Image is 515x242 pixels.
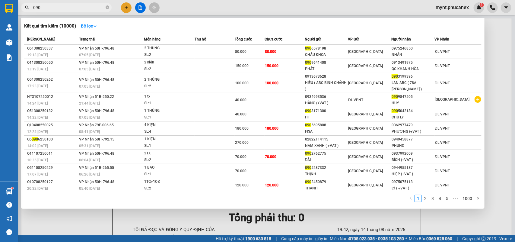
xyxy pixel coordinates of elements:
[79,144,100,148] span: 05:31 [DATE]
[461,195,474,202] a: 1000
[435,155,450,159] span: ĐL VPNT
[235,183,249,187] span: 120.000
[392,108,434,114] div: 5042184
[305,100,348,106] div: HẰNG (+VAT )
[79,115,100,120] span: 07:05 [DATE]
[305,166,311,170] span: 090
[79,130,100,134] span: 05:41 [DATE]
[27,158,48,162] span: 10:35 [DATE]
[27,108,77,114] div: Q51308250132
[415,195,421,202] a: 1
[27,67,48,71] span: 13:19 [DATE]
[451,195,460,202] li: Next 5 Pages
[6,216,12,221] span: notification
[392,95,398,99] span: 090
[305,114,348,121] div: HT
[348,50,383,54] span: [GEOGRAPHIC_DATA]
[145,122,190,128] div: 4 KIỆN
[145,52,190,58] div: SL: 2
[435,126,450,131] span: ĐL VPNT
[145,93,190,100] div: 1 tx
[305,60,348,66] div: 9641408
[265,50,276,54] span: 80.000
[392,45,434,52] div: 0975246850
[79,158,100,162] span: 06:04 [DATE]
[79,180,114,184] span: VP Nhận 50H-796.48
[348,37,359,41] span: VP Gửi
[79,60,114,65] span: VP Nhận 50H-796.48
[145,45,190,52] div: 2 THÙNG
[305,109,311,113] span: 090
[305,128,348,135] div: FISA
[392,143,434,149] div: PHỤNG
[435,64,450,68] span: ĐL VPNT
[235,98,246,102] span: 40.000
[27,172,48,176] span: 17:07 [DATE]
[65,8,80,22] img: logo.jpg
[392,157,434,163] div: BÍCH (+VAT )
[235,126,249,131] span: 180.000
[305,52,348,58] div: CHÂU KHOA
[265,126,278,131] span: 180.000
[443,195,451,202] li: 5
[27,144,48,148] span: 14:02 [DATE]
[79,37,95,41] span: Trạng thái
[305,150,348,157] div: 2762775
[145,171,190,178] div: SL: 1
[145,59,190,66] div: 2 kiện
[79,95,114,99] span: VP Nhận 51B-250.22
[27,130,48,134] span: 12:25 [DATE]
[27,115,48,120] span: 14:32 [DATE]
[235,155,246,159] span: 70.000
[145,136,190,143] div: 1 KIỆN
[145,179,190,185] div: 1TG+1CĐ
[51,29,83,36] li: (c) 2017
[6,202,12,208] span: question-circle
[76,21,102,31] button: Bộ lọcdown
[407,195,415,202] li: Previous Page
[235,64,249,68] span: 150.000
[24,23,76,29] h3: Kết quả tìm kiếm ( 10000 )
[444,195,450,202] a: 5
[348,126,383,131] span: [GEOGRAPHIC_DATA]
[27,94,77,100] div: NT3107250012
[392,80,434,92] div: LAN ABC ( 78A [PERSON_NAME] )
[11,187,13,189] sup: 1
[437,195,443,202] a: 4
[392,100,434,106] div: HUY
[391,37,411,41] span: Người nhận
[106,5,109,9] span: close-circle
[305,94,348,100] div: 0934993536
[348,155,383,159] span: [GEOGRAPHIC_DATA]
[451,195,460,202] span: •••
[51,23,83,28] b: [DOMAIN_NAME]
[27,179,77,185] div: Q10708250127
[435,169,450,173] span: ĐL VPNT
[392,109,398,113] span: 090
[305,157,348,163] div: ĐÀI
[392,114,434,121] div: CHÚ LY
[305,80,348,92] div: HIẾU ( ABC BÌNH CHÁNH )
[392,74,398,79] span: 090
[145,185,190,192] div: SL: 2
[145,150,190,157] div: 2TX
[305,46,311,50] span: 090
[145,66,190,73] div: SL: 2
[32,137,38,141] span: 090
[348,81,383,85] span: [GEOGRAPHIC_DATA]
[348,98,363,102] span: ĐL VPNT
[392,60,434,66] div: 0913491975
[145,83,190,90] div: SL: 2
[79,53,100,57] span: 07:05 [DATE]
[305,165,348,171] div: 5287332
[348,183,383,187] span: [GEOGRAPHIC_DATA]
[474,195,482,202] li: Next Page
[145,108,190,114] div: 1 THÙNG
[6,39,12,46] img: warehouse-icon
[305,122,348,128] div: 5695808
[392,136,434,143] div: 0949458877
[429,195,436,202] a: 3
[79,172,100,176] span: 06:26 [DATE]
[81,24,97,28] strong: Bộ lọc
[235,81,249,85] span: 100.000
